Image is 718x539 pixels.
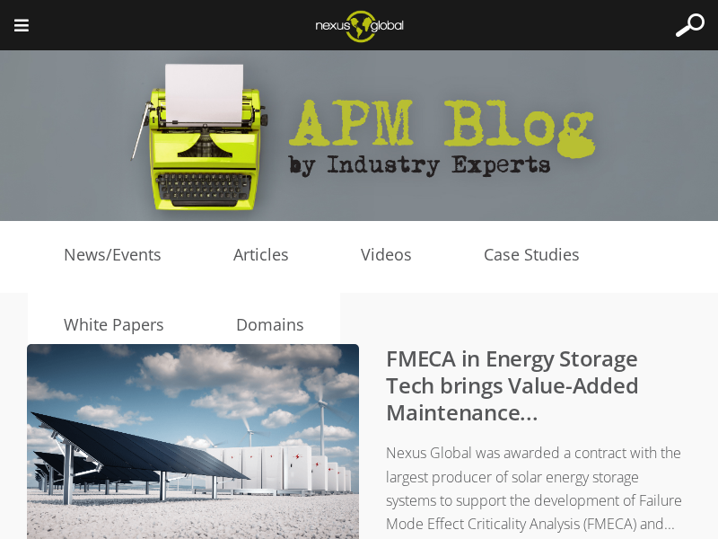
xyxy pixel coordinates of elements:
a: Articles [197,242,325,269]
a: Case Studies [448,242,616,269]
p: Nexus Global was awarded a contract with the largest producer of solar energy storage systems to ... [63,441,691,535]
a: News/Events [28,242,197,269]
a: FMECA in Energy Storage Tech brings Value-Added Maintenance... [386,343,638,427]
img: Nexus Global [302,4,417,48]
a: Videos [325,242,448,269]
